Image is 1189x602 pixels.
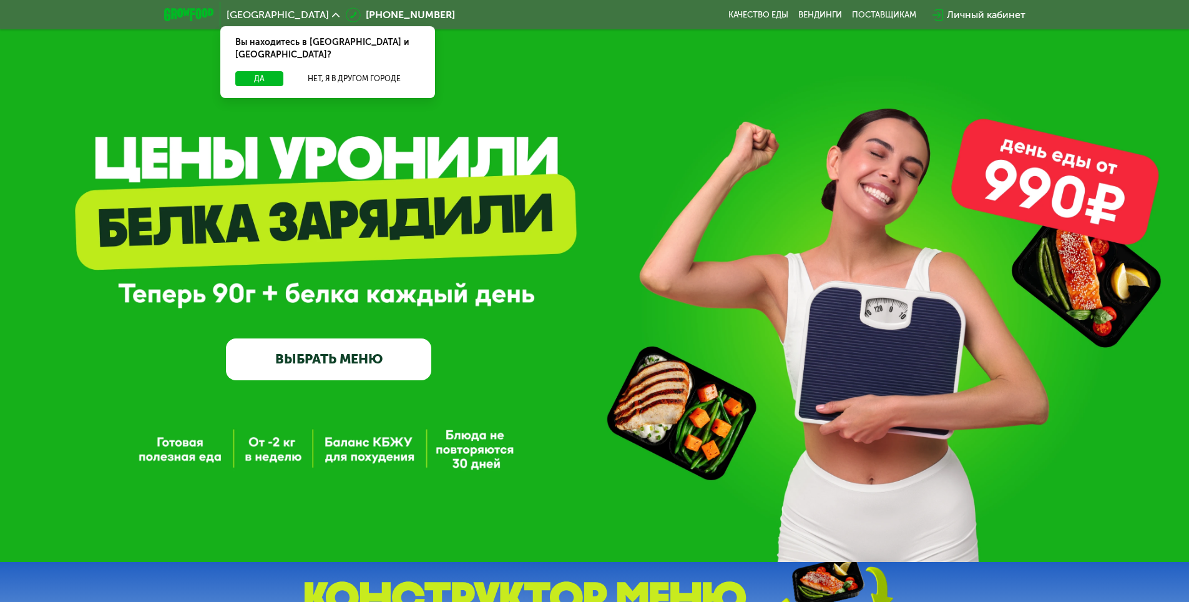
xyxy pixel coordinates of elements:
[235,71,283,86] button: Да
[346,7,455,22] a: [PHONE_NUMBER]
[220,26,435,71] div: Вы находитесь в [GEOGRAPHIC_DATA] и [GEOGRAPHIC_DATA]?
[288,71,420,86] button: Нет, я в другом городе
[852,10,916,20] div: поставщикам
[798,10,842,20] a: Вендинги
[227,10,329,20] span: [GEOGRAPHIC_DATA]
[947,7,1025,22] div: Личный кабинет
[226,338,431,380] a: ВЫБРАТЬ МЕНЮ
[728,10,788,20] a: Качество еды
